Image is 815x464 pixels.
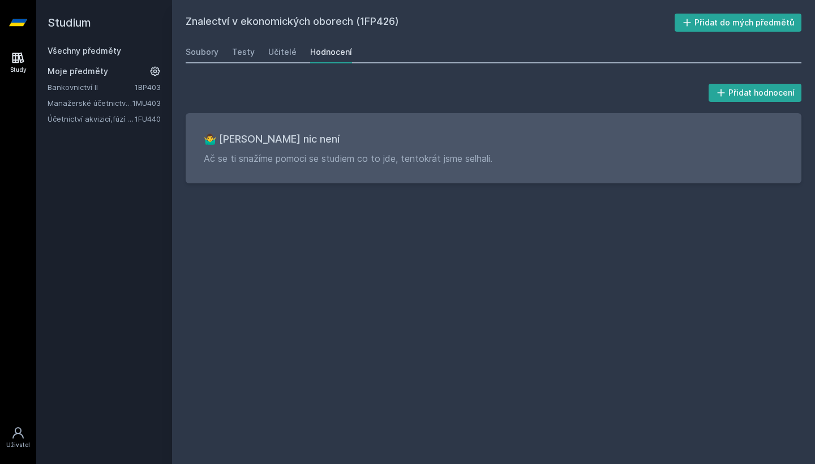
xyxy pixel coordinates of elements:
[204,131,783,147] h3: 🤷‍♂️ [PERSON_NAME] nic není
[48,81,135,93] a: Bankovnictví II
[48,66,108,77] span: Moje předměty
[135,83,161,92] a: 1BP403
[204,152,783,165] p: Ač se ti snažíme pomoci se studiem co to jde, tentokrát jsme selhali.
[186,41,218,63] a: Soubory
[48,46,121,55] a: Všechny předměty
[135,114,161,123] a: 1FU440
[2,45,34,80] a: Study
[268,46,297,58] div: Učitelé
[2,420,34,455] a: Uživatel
[268,41,297,63] a: Učitelé
[675,14,802,32] button: Přidat do mých předmětů
[709,84,802,102] button: Přidat hodnocení
[186,14,675,32] h2: Znalectví v ekonomických oborech (1FP426)
[10,66,27,74] div: Study
[132,98,161,108] a: 1MU403
[6,441,30,449] div: Uživatel
[186,46,218,58] div: Soubory
[232,46,255,58] div: Testy
[310,41,352,63] a: Hodnocení
[48,97,132,109] a: Manažerské účetnictví II.
[310,46,352,58] div: Hodnocení
[232,41,255,63] a: Testy
[48,113,135,124] a: Účetnictví akvizicí,fúzí a jiných vlastn.transakcí-vyš.účet.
